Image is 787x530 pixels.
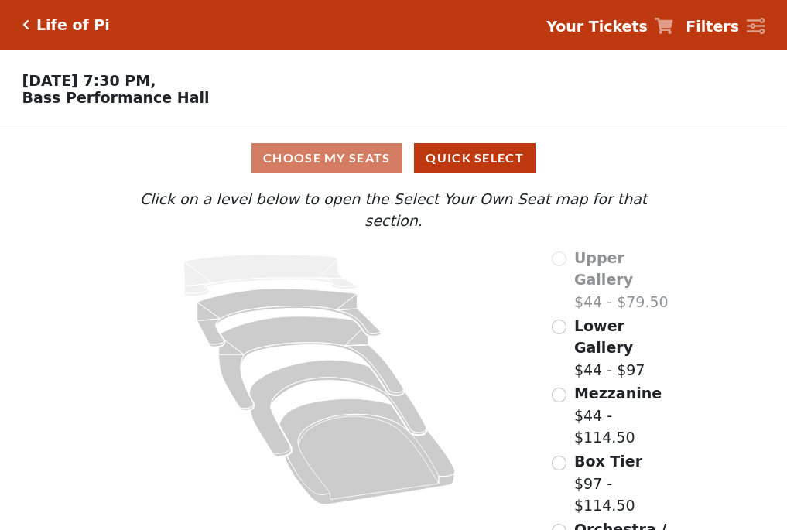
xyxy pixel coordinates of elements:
button: Quick Select [414,143,536,173]
strong: Filters [686,18,739,35]
path: Upper Gallery - Seats Available: 0 [184,255,358,296]
path: Lower Gallery - Seats Available: 170 [197,289,381,347]
span: Box Tier [574,453,642,470]
label: $44 - $79.50 [574,247,678,313]
h5: Life of Pi [36,16,110,34]
a: Your Tickets [546,15,673,38]
span: Mezzanine [574,385,662,402]
span: Upper Gallery [574,249,633,289]
a: Filters [686,15,765,38]
p: Click on a level below to open the Select Your Own Seat map for that section. [109,188,677,232]
path: Orchestra / Parterre Circle - Seats Available: 26 [280,398,456,504]
label: $44 - $114.50 [574,382,678,449]
span: Lower Gallery [574,317,633,357]
label: $97 - $114.50 [574,450,678,517]
strong: Your Tickets [546,18,648,35]
label: $44 - $97 [574,315,678,381]
a: Click here to go back to filters [22,19,29,30]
